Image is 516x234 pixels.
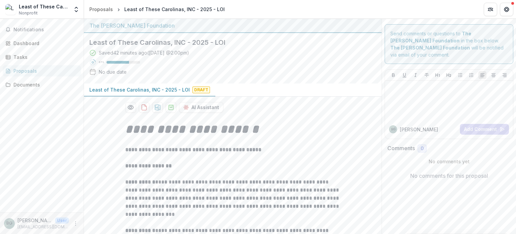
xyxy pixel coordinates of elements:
div: Proposals [13,67,76,74]
div: Documents [13,81,76,88]
img: Least of These Carolinas, INC [5,4,16,15]
span: Nonprofit [19,10,38,16]
a: Proposals [87,4,116,14]
div: No due date [99,68,127,75]
div: Blake Glover [6,221,12,226]
button: Get Help [500,3,513,16]
p: No comments yet [387,158,511,165]
span: Draft [192,87,210,93]
button: More [72,220,80,228]
button: Align Right [501,71,509,79]
strong: The [PERSON_NAME] Foundation [390,45,470,51]
button: Ordered List [467,71,475,79]
a: Dashboard [3,38,81,49]
div: Saved 42 minutes ago ( [DATE] @ 2:00pm ) [99,49,189,56]
button: Underline [400,71,408,79]
div: Least of These Carolinas, INC [19,3,69,10]
button: Partners [484,3,497,16]
button: Open entity switcher [72,3,81,16]
button: download-proposal [166,102,176,113]
p: User [55,218,69,224]
p: [PERSON_NAME] [400,126,438,133]
p: [PERSON_NAME] [17,217,52,224]
button: Strike [423,71,431,79]
nav: breadcrumb [87,4,227,14]
button: Italicize [412,71,420,79]
h2: Comments [387,145,415,152]
span: 0 [421,146,424,152]
p: 67 % [99,60,104,65]
p: No comments for this proposal [410,172,488,180]
button: Heading 2 [445,71,453,79]
button: download-proposal [139,102,149,113]
div: Proposals [89,6,113,13]
button: Align Left [478,71,486,79]
button: Bold [389,71,397,79]
div: Blake Glover [391,128,395,131]
button: Align Center [489,71,498,79]
a: Tasks [3,52,81,63]
button: Bullet List [456,71,464,79]
button: Preview d828119f-d3dd-4034-89bb-a214da53ed5f-0.pdf [125,102,136,113]
a: Documents [3,79,81,90]
div: Least of These Carolinas, INC - 2025 - LOI [124,6,225,13]
div: Tasks [13,54,76,61]
p: [EMAIL_ADDRESS][DOMAIN_NAME] [17,224,69,230]
div: Dashboard [13,40,76,47]
div: The [PERSON_NAME] Foundation [89,22,376,30]
button: Notifications [3,24,81,35]
h2: Least of These Carolinas, INC - 2025 - LOI [89,38,365,46]
button: download-proposal [152,102,163,113]
button: Add Comment [460,124,509,135]
button: AI Assistant [179,102,223,113]
button: Heading 1 [434,71,442,79]
div: Send comments or questions to in the box below. will be notified via email of your comment. [385,24,513,64]
p: Least of These Carolinas, INC - 2025 - LOI [89,86,190,93]
a: Proposals [3,65,81,76]
span: Notifications [13,27,78,33]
